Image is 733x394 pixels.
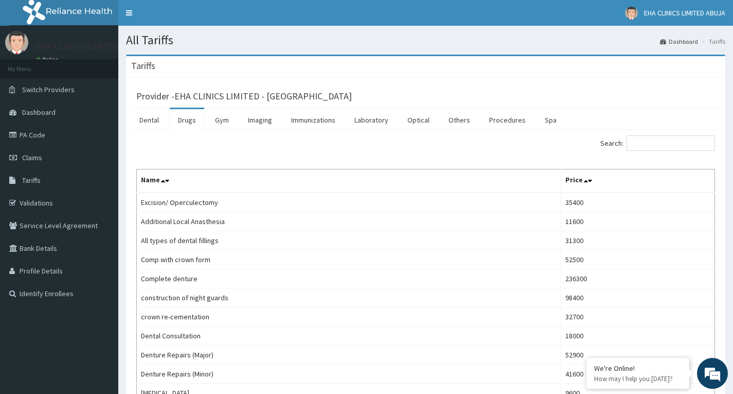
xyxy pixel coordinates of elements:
th: Price [561,169,715,193]
p: EHA CLINICS LIMITED ABUJA [36,42,147,51]
td: 52500 [561,250,715,269]
td: 32700 [561,307,715,327]
a: Optical [399,109,438,131]
td: Denture Repairs (Major) [137,346,561,365]
td: Complete denture [137,269,561,288]
h3: Tariffs [131,61,155,71]
a: Imaging [240,109,280,131]
span: Tariffs [22,176,41,185]
a: Laboratory [346,109,397,131]
td: Denture Repairs (Minor) [137,365,561,384]
a: Others [440,109,478,131]
a: Spa [537,109,565,131]
td: Excision/ Operculectomy [137,193,561,212]
td: 52900 [561,346,715,365]
a: Immunizations [283,109,344,131]
li: Tariffs [699,37,725,46]
td: Comp with crown form [137,250,561,269]
td: 31300 [561,231,715,250]
a: Dashboard [660,37,698,46]
span: Switch Providers [22,85,75,94]
td: 41600 [561,365,715,384]
a: Online [36,56,61,63]
td: 18000 [561,327,715,346]
a: Gym [207,109,237,131]
td: 98400 [561,288,715,307]
td: Dental Consultation [137,327,561,346]
a: Procedures [481,109,534,131]
td: 11600 [561,212,715,231]
th: Name [137,169,561,193]
div: We're Online! [594,364,682,373]
img: User Image [625,7,638,20]
td: All types of dental fillings [137,231,561,250]
h3: Provider - EHA CLINICS LIMITED - [GEOGRAPHIC_DATA] [136,92,352,101]
p: How may I help you today? [594,374,682,383]
img: User Image [5,31,28,54]
label: Search: [600,135,715,151]
td: construction of night guards [137,288,561,307]
td: Additional Local Anasthesia [137,212,561,231]
span: Claims [22,153,42,162]
a: Dental [131,109,167,131]
span: Dashboard [22,108,56,117]
h1: All Tariffs [126,33,725,47]
a: Drugs [170,109,204,131]
td: crown re-cementation [137,307,561,327]
td: 35400 [561,193,715,212]
td: 236300 [561,269,715,288]
input: Search: [627,135,715,151]
span: EHA CLINICS LIMITED ABUJA [644,8,725,18]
